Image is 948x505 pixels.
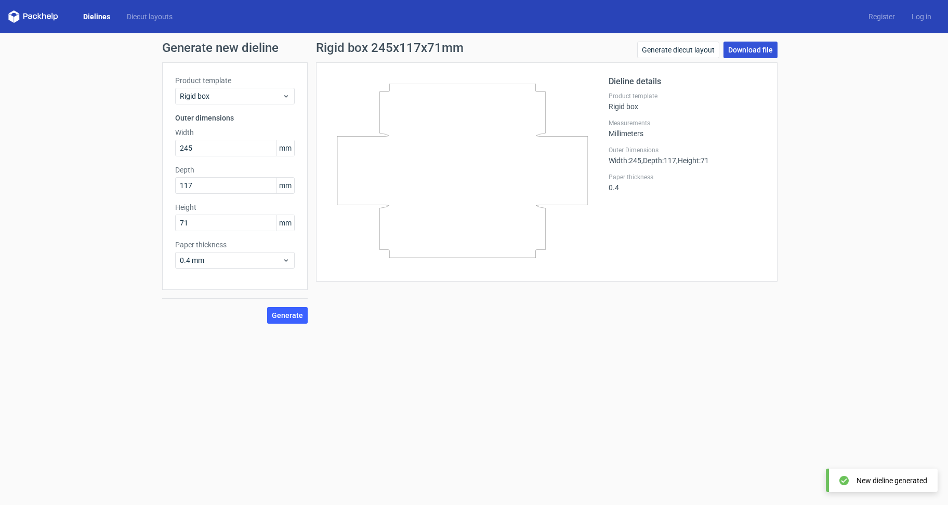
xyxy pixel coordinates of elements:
span: Generate [272,312,303,319]
span: Width : 245 [609,156,641,165]
span: Rigid box [180,91,282,101]
span: 0.4 mm [180,255,282,265]
label: Paper thickness [175,240,295,250]
span: , Depth : 117 [641,156,676,165]
label: Outer Dimensions [609,146,765,154]
a: Log in [903,11,940,22]
label: Height [175,202,295,212]
label: Paper thickness [609,173,765,181]
label: Depth [175,165,295,175]
div: Millimeters [609,119,765,138]
a: Diecut layouts [118,11,181,22]
a: Download file [723,42,778,58]
label: Measurements [609,119,765,127]
a: Register [860,11,903,22]
div: 0.4 [609,173,765,192]
div: New dieline generated [857,475,927,486]
button: Generate [267,307,308,324]
a: Generate diecut layout [637,42,719,58]
span: mm [276,178,294,193]
h3: Outer dimensions [175,113,295,123]
label: Width [175,127,295,138]
span: , Height : 71 [676,156,709,165]
div: Rigid box [609,92,765,111]
h2: Dieline details [609,75,765,88]
h1: Generate new dieline [162,42,786,54]
h1: Rigid box 245x117x71mm [316,42,464,54]
span: mm [276,215,294,231]
label: Product template [609,92,765,100]
label: Product template [175,75,295,86]
a: Dielines [75,11,118,22]
span: mm [276,140,294,156]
